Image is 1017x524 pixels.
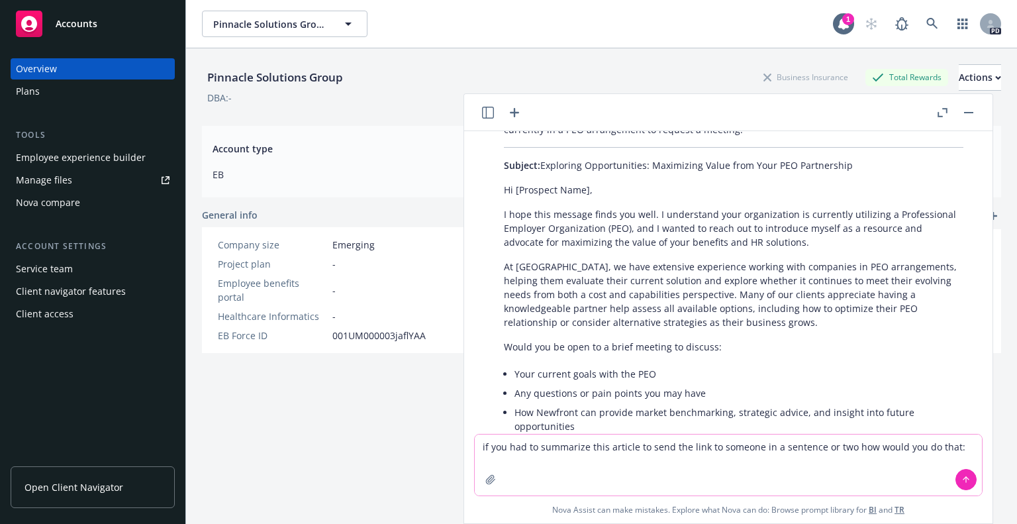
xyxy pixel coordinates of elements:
[475,435,982,496] textarea: if you had to summarize this article to send the link to someone in a sentence or two how would y...
[757,69,855,85] div: Business Insurance
[895,504,904,515] a: TR
[332,238,375,252] span: Emerging
[552,496,904,523] span: Nova Assist can make mistakes. Explore what Nova can do: Browse prompt library for and
[842,13,854,25] div: 1
[869,504,877,515] a: BI
[504,260,963,329] p: At [GEOGRAPHIC_DATA], we have extensive experience working with companies in PEO arrangements, he...
[514,403,963,436] li: How Newfront can provide market benchmarking, strategic advice, and insight into future opportuni...
[959,65,1001,90] div: Actions
[16,192,80,213] div: Nova compare
[11,81,175,102] a: Plans
[16,281,126,302] div: Client navigator features
[16,170,72,191] div: Manage files
[11,129,175,142] div: Tools
[504,183,963,197] p: Hi [Prospect Name],
[919,11,945,37] a: Search
[332,309,336,323] span: -
[949,11,976,37] a: Switch app
[11,192,175,213] a: Nova compare
[218,276,327,304] div: Employee benefits portal
[504,158,963,172] p: Exploring Opportunities: Maximizing Value from Your PEO Partnership
[504,159,540,172] span: Subject:
[332,329,426,342] span: 001UM000003jaflYAA
[202,69,348,86] div: Pinnacle Solutions Group
[11,147,175,168] a: Employee experience builder
[11,5,175,42] a: Accounts
[332,284,336,297] span: -
[213,17,328,31] span: Pinnacle Solutions Group
[16,147,146,168] div: Employee experience builder
[504,340,963,354] p: Would you be open to a brief meeting to discuss:
[213,168,585,182] span: EB
[514,384,963,403] li: Any questions or pain points you may have
[11,303,175,325] a: Client access
[865,69,948,85] div: Total Rewards
[11,281,175,302] a: Client navigator features
[202,11,367,37] button: Pinnacle Solutions Group
[514,364,963,384] li: Your current goals with the PEO
[218,238,327,252] div: Company size
[11,170,175,191] a: Manage files
[16,81,40,102] div: Plans
[218,257,327,271] div: Project plan
[16,58,57,79] div: Overview
[959,64,1001,91] button: Actions
[11,58,175,79] a: Overview
[889,11,915,37] a: Report a Bug
[56,19,97,29] span: Accounts
[218,309,327,323] div: Healthcare Informatics
[16,303,73,325] div: Client access
[16,258,73,280] div: Service team
[24,480,123,494] span: Open Client Navigator
[858,11,885,37] a: Start snowing
[985,208,1001,224] a: add
[218,329,327,342] div: EB Force ID
[207,91,232,105] div: DBA: -
[202,208,258,222] span: General info
[11,258,175,280] a: Service team
[213,142,585,156] span: Account type
[504,207,963,249] p: I hope this message finds you well. I understand your organization is currently utilizing a Profe...
[332,257,336,271] span: -
[11,240,175,253] div: Account settings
